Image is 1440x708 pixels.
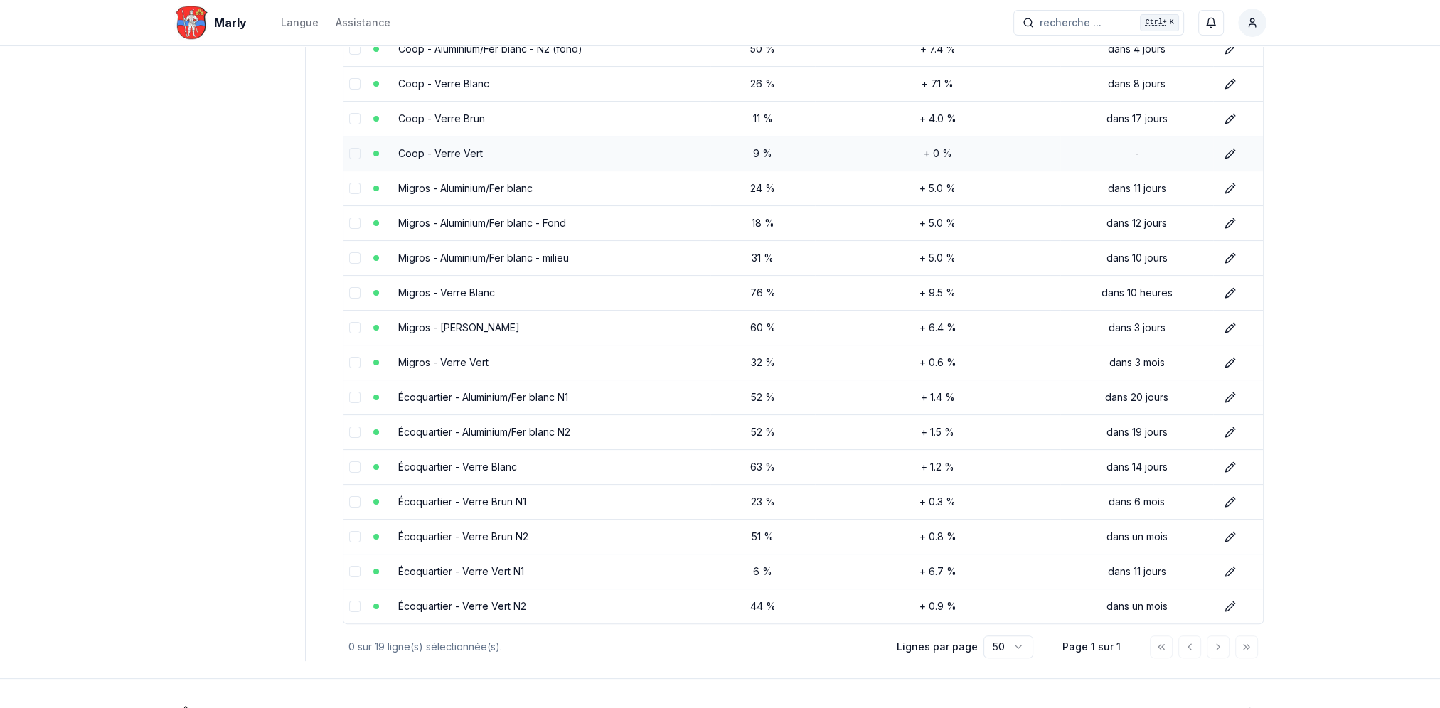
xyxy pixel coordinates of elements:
a: Coop - Verre Brun [398,112,485,124]
div: dans 14 jours [1066,460,1207,474]
div: dans 3 jours [1066,321,1207,335]
button: select-row [349,183,361,194]
span: Marly [214,14,247,31]
a: Écoquartier - Aluminium/Fer blanc N2 [398,426,570,438]
a: Marly [174,14,252,31]
a: Coop - Verre Vert [398,147,483,159]
button: select-row [349,566,361,577]
div: + 5.0 % [821,181,1055,195]
a: Écoquartier - Verre Brun N2 [398,530,528,542]
div: 9 % [716,146,809,161]
button: select-row [349,43,361,55]
button: select-row [349,148,361,159]
div: + 1.2 % [821,460,1055,474]
button: select-row [349,392,361,403]
button: select-row [349,496,361,508]
button: select-row [349,78,361,90]
a: Migros - Verre Blanc [398,286,495,299]
div: + 5.0 % [821,216,1055,230]
div: dans 10 jours [1066,251,1207,265]
div: + 5.0 % [821,251,1055,265]
button: select-row [349,113,361,124]
div: + 0.9 % [821,599,1055,613]
div: 52 % [716,425,809,439]
a: Écoquartier - Aluminium/Fer blanc N1 [398,391,568,403]
div: + 0.8 % [821,530,1055,544]
a: Écoquartier - Verre Vert N1 [398,565,524,577]
div: + 4.0 % [821,112,1055,126]
a: Coop - Verre Blanc [398,77,489,90]
div: + 0.3 % [821,495,1055,509]
div: dans 8 jours [1066,77,1207,91]
button: select-row [349,287,361,299]
div: 18 % [716,216,809,230]
div: dans 17 jours [1066,112,1207,126]
button: Langue [281,14,319,31]
div: + 7.4 % [821,42,1055,56]
div: 26 % [716,77,809,91]
button: select-row [349,531,361,542]
div: + 7.1 % [821,77,1055,91]
button: select-row [349,601,361,612]
button: select-row [349,357,361,368]
div: + 6.7 % [821,564,1055,579]
div: Langue [281,16,319,30]
a: Migros - Verre Vert [398,356,489,368]
a: Migros - Aluminium/Fer blanc - Fond [398,217,566,229]
div: dans 3 mois [1066,355,1207,370]
div: dans 11 jours [1066,181,1207,195]
button: select-row [349,252,361,264]
a: Assistance [336,14,390,31]
div: + 6.4 % [821,321,1055,335]
button: recherche ...Ctrl+K [1013,10,1184,36]
div: 76 % [716,286,809,300]
div: - [1066,146,1207,161]
div: dans un mois [1066,530,1207,544]
div: 11 % [716,112,809,126]
a: Écoquartier - Verre Vert N2 [398,600,526,612]
a: Migros - Aluminium/Fer blanc - milieu [398,252,569,264]
a: Migros - [PERSON_NAME] [398,321,520,333]
div: + 1.5 % [821,425,1055,439]
button: select-row [349,322,361,333]
button: select-row [349,427,361,438]
div: dans un mois [1066,599,1207,613]
div: 60 % [716,321,809,335]
div: dans 6 mois [1066,495,1207,509]
div: 6 % [716,564,809,579]
div: 51 % [716,530,809,544]
div: + 9.5 % [821,286,1055,300]
div: dans 11 jours [1066,564,1207,579]
div: dans 10 heures [1066,286,1207,300]
div: 63 % [716,460,809,474]
div: Page 1 sur 1 [1056,640,1127,654]
button: select-row [349,218,361,229]
span: recherche ... [1040,16,1102,30]
div: dans 12 jours [1066,216,1207,230]
div: 24 % [716,181,809,195]
img: Marly Logo [174,6,208,40]
div: 23 % [716,495,809,509]
div: dans 4 jours [1066,42,1207,56]
div: 32 % [716,355,809,370]
a: Écoquartier - Verre Brun N1 [398,495,526,508]
p: Lignes par page [897,640,978,654]
a: Coop - Aluminium/Fer blanc - N2 (fond) [398,43,582,55]
div: + 0 % [821,146,1055,161]
div: 44 % [716,599,809,613]
div: + 1.4 % [821,390,1055,404]
a: Écoquartier - Verre Blanc [398,461,517,473]
div: 0 sur 19 ligne(s) sélectionnée(s). [348,640,874,654]
div: 31 % [716,251,809,265]
div: 52 % [716,390,809,404]
a: Migros - Aluminium/Fer blanc [398,182,533,194]
div: 50 % [716,42,809,56]
div: + 0.6 % [821,355,1055,370]
div: dans 20 jours [1066,390,1207,404]
div: dans 19 jours [1066,425,1207,439]
button: select-row [349,461,361,473]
